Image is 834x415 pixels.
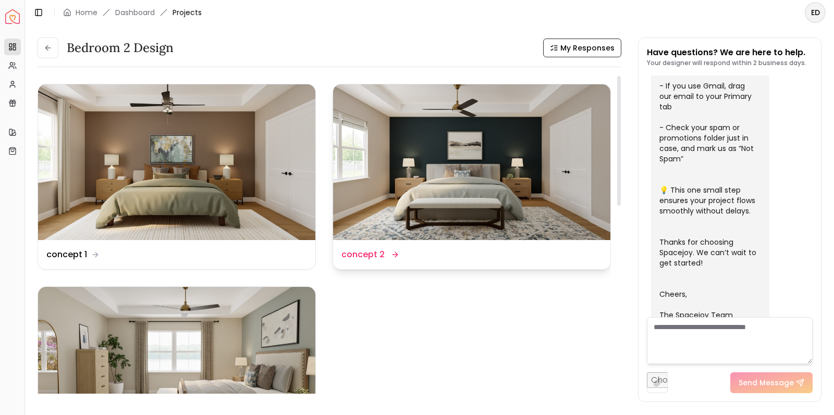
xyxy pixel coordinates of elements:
a: Home [76,7,97,18]
nav: breadcrumb [63,7,202,18]
img: concept 2 [333,84,610,240]
img: concept 1 [38,84,315,240]
p: Have questions? We are here to help. [647,46,806,59]
p: Your designer will respond within 2 business days. [647,59,806,67]
dd: concept 2 [341,248,385,261]
img: Spacejoy Logo [5,9,20,24]
button: My Responses [543,39,621,57]
a: concept 1concept 1 [38,84,316,270]
span: My Responses [560,43,615,53]
span: Projects [173,7,202,18]
a: concept 2concept 2 [333,84,611,270]
a: Dashboard [115,7,155,18]
h3: Bedroom 2 design [67,40,174,56]
button: ED [805,2,826,23]
span: ED [806,3,825,22]
dd: concept 1 [46,248,87,261]
a: Spacejoy [5,9,20,24]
